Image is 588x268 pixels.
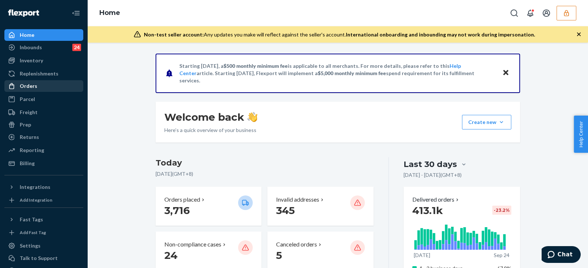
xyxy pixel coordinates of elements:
[8,9,39,17] img: Flexport logo
[20,57,43,64] div: Inventory
[164,204,190,217] span: 3,716
[4,131,83,143] a: Returns
[20,70,58,77] div: Replenishments
[156,170,374,178] p: [DATE] ( GMT+8 )
[20,183,50,191] div: Integrations
[4,252,83,264] button: Talk to Support
[404,159,457,170] div: Last 30 days
[542,246,581,264] iframe: Opens a widget where you can chat to one of our agents
[247,112,257,122] img: hand-wave emoji
[20,44,42,51] div: Inbounds
[144,31,204,38] span: Non-test seller account:
[4,68,83,79] a: Replenishments
[224,63,288,69] span: $500 monthly minimum fee
[93,3,126,24] ol: breadcrumbs
[20,96,35,103] div: Parcel
[20,147,44,154] div: Reporting
[20,229,46,236] div: Add Fast Tag
[462,115,511,129] button: Create new
[164,195,200,204] p: Orders placed
[276,204,295,217] span: 345
[346,31,535,38] span: International onboarding and inbounding may not work during impersonation.
[4,106,83,118] a: Freight
[4,144,83,156] a: Reporting
[20,82,37,90] div: Orders
[4,29,83,41] a: Home
[164,240,221,249] p: Non-compliance cases
[412,204,443,217] span: 413.1k
[20,242,41,249] div: Settings
[20,160,35,167] div: Billing
[4,55,83,66] a: Inventory
[156,187,261,226] button: Orders placed 3,716
[4,119,83,131] a: Prep
[4,228,83,237] a: Add Fast Tag
[20,109,38,116] div: Freight
[318,70,386,76] span: $5,000 monthly minimum fee
[539,6,554,20] button: Open account menu
[99,9,120,17] a: Home
[164,110,257,124] h1: Welcome back
[164,249,177,261] span: 24
[412,195,460,204] button: Delivered orders
[144,31,535,38] div: Any updates you make will reflect against the seller's account.
[179,62,495,84] p: Starting [DATE], a is applicable to all merchants. For more details, please refer to this article...
[4,181,83,193] button: Integrations
[20,216,43,223] div: Fast Tags
[72,44,81,51] div: 24
[267,187,373,226] button: Invalid addresses 345
[156,157,374,169] h3: Today
[164,127,257,134] p: Here’s a quick overview of your business
[501,68,511,78] button: Close
[69,6,83,20] button: Close Navigation
[4,93,83,105] a: Parcel
[20,31,34,39] div: Home
[4,158,83,169] a: Billing
[4,214,83,225] button: Fast Tags
[20,121,31,128] div: Prep
[523,6,538,20] button: Open notifications
[20,133,39,141] div: Returns
[4,196,83,205] a: Add Integration
[4,240,83,252] a: Settings
[404,171,462,179] p: [DATE] - [DATE] ( GMT+8 )
[4,80,83,92] a: Orders
[492,206,511,215] div: -23.2 %
[276,195,319,204] p: Invalid addresses
[20,255,58,262] div: Talk to Support
[276,249,282,261] span: 5
[494,252,509,259] p: Sep 24
[574,116,588,153] button: Help Center
[4,42,83,53] a: Inbounds24
[20,197,52,203] div: Add Integration
[276,240,317,249] p: Canceled orders
[507,6,522,20] button: Open Search Box
[414,252,430,259] p: [DATE]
